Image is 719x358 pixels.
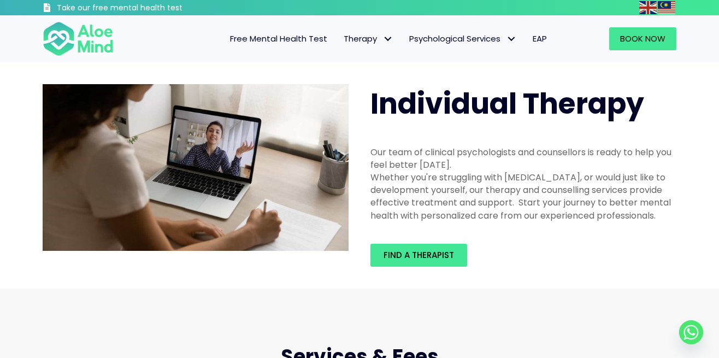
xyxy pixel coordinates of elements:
[639,1,658,14] a: English
[658,1,675,14] img: ms
[524,27,555,50] a: EAP
[370,244,467,267] a: Find a therapist
[401,27,524,50] a: Psychological ServicesPsychological Services: submenu
[370,146,676,171] div: Our team of clinical psychologists and counsellors is ready to help you feel better [DATE].
[503,31,519,47] span: Psychological Services: submenu
[409,33,516,44] span: Psychological Services
[230,33,327,44] span: Free Mental Health Test
[679,320,703,344] a: Whatsapp
[533,33,547,44] span: EAP
[380,31,396,47] span: Therapy: submenu
[384,249,454,261] span: Find a therapist
[43,21,114,57] img: Aloe mind Logo
[335,27,401,50] a: TherapyTherapy: submenu
[370,84,644,124] span: Individual Therapy
[128,27,555,50] nav: Menu
[620,33,665,44] span: Book Now
[658,1,676,14] a: Malay
[43,3,241,15] a: Take our free mental health test
[370,171,676,222] div: Whether you're struggling with [MEDICAL_DATA], or would just like to development yourself, our th...
[222,27,335,50] a: Free Mental Health Test
[639,1,657,14] img: en
[344,33,393,44] span: Therapy
[57,3,241,14] h3: Take our free mental health test
[43,84,349,251] img: Therapy online individual
[609,27,676,50] a: Book Now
